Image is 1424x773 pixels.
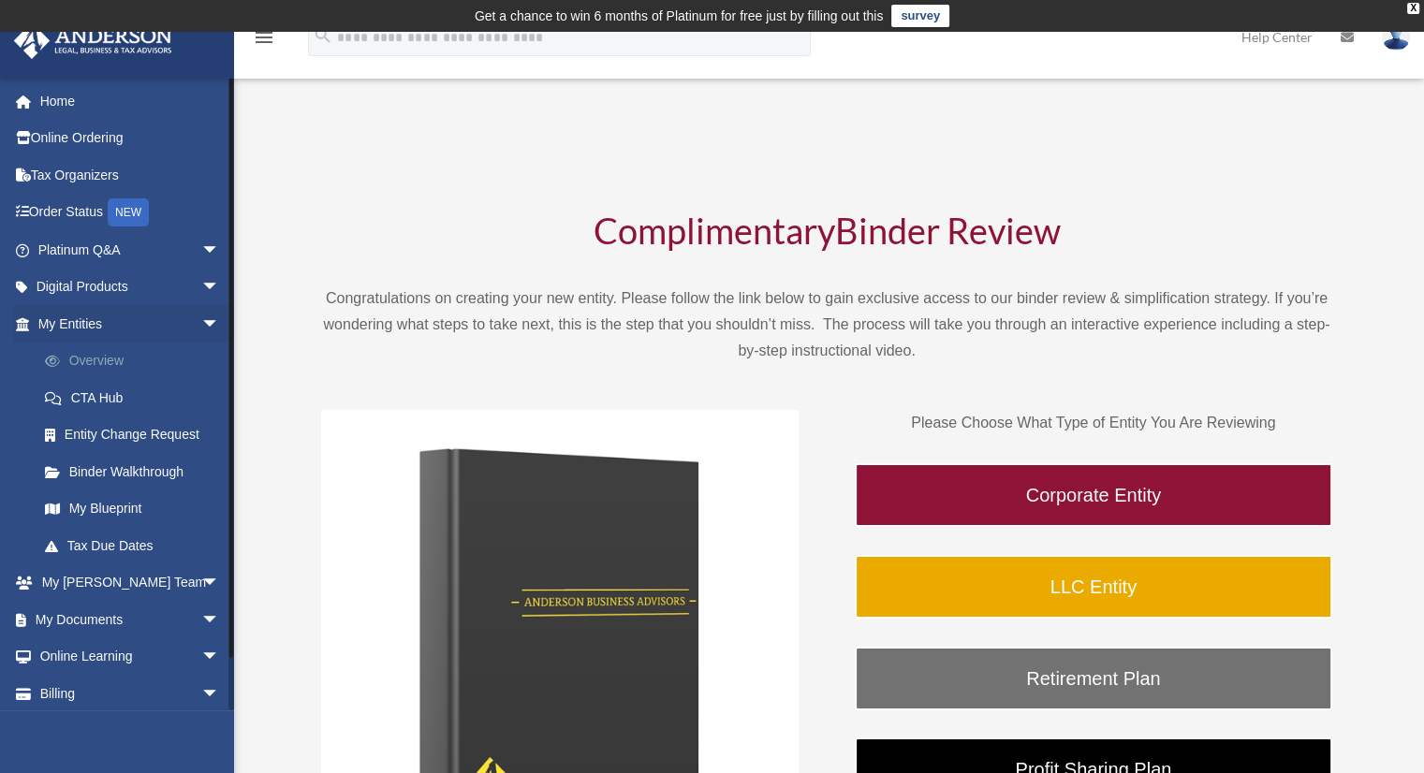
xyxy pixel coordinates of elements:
[13,564,248,602] a: My [PERSON_NAME] Teamarrow_drop_down
[891,5,949,27] a: survey
[201,305,239,343] span: arrow_drop_down
[855,410,1332,436] p: Please Choose What Type of Entity You Are Reviewing
[201,638,239,677] span: arrow_drop_down
[855,647,1332,710] a: Retirement Plan
[201,601,239,639] span: arrow_drop_down
[1407,3,1419,14] div: close
[26,416,248,454] a: Entity Change Request
[108,198,149,226] div: NEW
[26,379,248,416] a: CTA Hub
[13,82,248,120] a: Home
[13,601,248,638] a: My Documentsarrow_drop_down
[8,22,178,59] img: Anderson Advisors Platinum Portal
[253,33,275,49] a: menu
[321,285,1332,364] p: Congratulations on creating your new entity. Please follow the link below to gain exclusive acces...
[201,564,239,603] span: arrow_drop_down
[313,25,333,46] i: search
[13,638,248,676] a: Online Learningarrow_drop_down
[26,527,248,564] a: Tax Due Dates
[13,675,248,712] a: Billingarrow_drop_down
[1382,23,1410,51] img: User Pic
[13,120,248,157] a: Online Ordering
[835,209,1061,252] span: Binder Review
[13,231,248,269] a: Platinum Q&Aarrow_drop_down
[475,5,884,27] div: Get a chance to win 6 months of Platinum for free just by filling out this
[253,26,275,49] i: menu
[13,269,248,306] a: Digital Productsarrow_drop_down
[201,675,239,713] span: arrow_drop_down
[594,209,835,252] span: Complimentary
[201,231,239,270] span: arrow_drop_down
[855,555,1332,619] a: LLC Entity
[13,305,248,343] a: My Entitiesarrow_drop_down
[13,194,248,232] a: Order StatusNEW
[26,343,248,380] a: Overview
[13,156,248,194] a: Tax Organizers
[201,269,239,307] span: arrow_drop_down
[26,453,239,490] a: Binder Walkthrough
[26,490,248,528] a: My Blueprint
[855,463,1332,527] a: Corporate Entity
